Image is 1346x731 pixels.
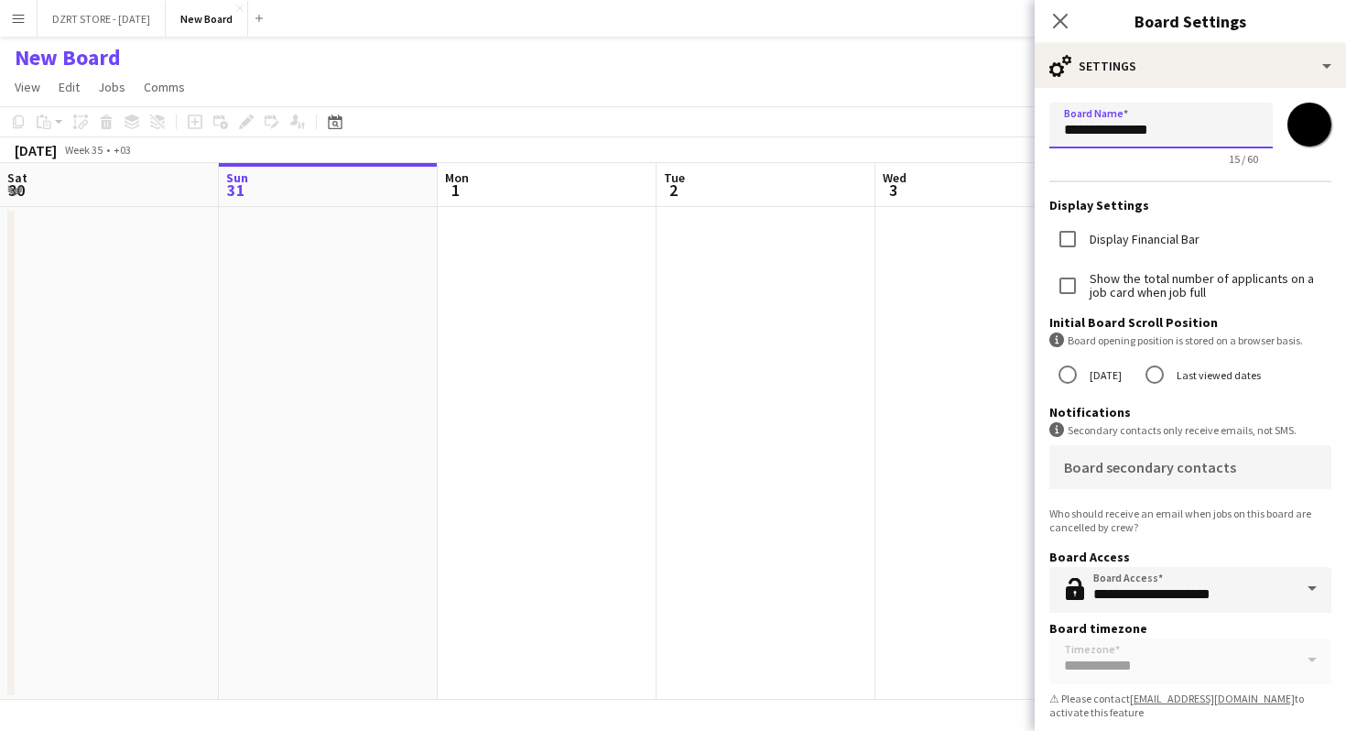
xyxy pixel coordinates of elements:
[661,180,685,201] span: 2
[1049,404,1331,420] h3: Notifications
[5,180,27,201] span: 30
[15,44,121,71] h1: New Board
[1086,233,1199,246] label: Display Financial Bar
[7,75,48,99] a: View
[1214,152,1273,166] span: 15 / 60
[51,75,87,99] a: Edit
[59,79,80,95] span: Edit
[144,79,185,95] span: Comms
[1049,197,1331,213] h3: Display Settings
[15,79,40,95] span: View
[1086,361,1122,389] label: [DATE]
[91,75,133,99] a: Jobs
[442,180,469,201] span: 1
[114,143,131,157] div: +03
[664,169,685,186] span: Tue
[136,75,192,99] a: Comms
[223,180,248,201] span: 31
[98,79,125,95] span: Jobs
[7,169,27,186] span: Sat
[166,1,248,37] button: New Board
[1035,44,1346,88] div: Settings
[883,169,906,186] span: Wed
[1049,314,1331,331] h3: Initial Board Scroll Position
[38,1,166,37] button: DZRT STORE - [DATE]
[445,169,469,186] span: Mon
[1049,692,1331,719] div: ⚠ Please contact to activate this feature
[15,141,57,159] div: [DATE]
[880,180,906,201] span: 3
[60,143,106,157] span: Week 35
[1086,272,1331,300] label: Show the total number of applicants on a job card when job full
[1049,620,1331,637] h3: Board timezone
[1130,692,1295,705] a: [EMAIL_ADDRESS][DOMAIN_NAME]
[1049,549,1331,565] h3: Board Access
[1049,507,1331,534] div: Who should receive an email when jobs on this board are cancelled by crew?
[1049,333,1331,348] div: Board opening position is stored on a browser basis.
[1035,9,1346,33] h3: Board Settings
[1049,422,1331,438] div: Secondary contacts only receive emails, not SMS.
[1173,361,1261,389] label: Last viewed dates
[226,169,248,186] span: Sun
[1064,458,1236,476] mat-label: Board secondary contacts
